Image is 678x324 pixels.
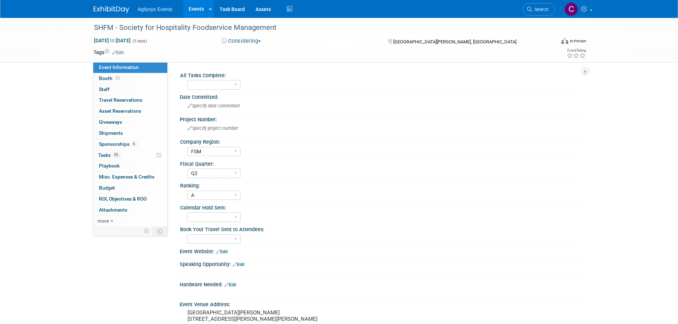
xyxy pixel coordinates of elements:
[94,49,124,56] td: Tags
[99,141,137,147] span: Sponsorships
[91,21,545,34] div: SHFM - Society for Hospitality Foodservice Management
[93,117,167,128] a: Giveaways
[567,49,586,52] div: Event Rating
[180,299,585,308] div: Event Venue Address:
[532,7,548,12] span: Search
[513,37,587,48] div: Event Format
[219,37,264,45] button: Considering
[216,249,228,254] a: Edit
[188,103,240,108] span: Specify date committed
[99,163,120,169] span: Playbook
[99,97,142,103] span: Travel Reservations
[99,119,122,125] span: Giveaways
[569,38,586,44] div: In-Person
[180,70,582,79] div: All Tasks Complete:
[225,282,236,287] a: Edit
[99,207,127,213] span: Attachments
[93,128,167,139] a: Shipments
[99,196,147,202] span: ROI, Objectives & ROO
[188,126,238,131] span: Specify project number
[93,62,167,73] a: Event Information
[180,224,582,233] div: Book Your Travel Sent to Attendees:
[93,172,167,182] a: Misc. Expenses & Credits
[99,86,110,92] span: Staff
[180,259,585,268] div: Speaking Opportunity:
[180,180,582,189] div: Ranking:
[93,183,167,193] a: Budget
[112,50,124,55] a: Edit
[93,106,167,117] a: Asset Reservations
[93,139,167,150] a: Sponsorships6
[98,152,120,158] span: Tasks
[93,95,167,106] a: Travel Reservations
[561,38,568,44] img: Format-Inperson.png
[522,3,555,16] a: Search
[180,137,582,145] div: Company Region:
[138,6,173,12] span: Agilysys Events
[93,161,167,171] a: Playbook
[93,73,167,84] a: Booth
[99,130,123,136] span: Shipments
[180,159,582,168] div: Fiscal Quarter:
[109,38,116,43] span: to
[99,108,141,114] span: Asset Reservations
[180,279,585,288] div: Hardware Needed:
[141,227,153,236] td: Personalize Event Tab Strip
[93,205,167,216] a: Attachments
[180,92,585,101] div: Date Committed:
[99,185,115,191] span: Budget
[233,262,245,267] a: Edit
[93,216,167,227] a: more
[114,75,121,81] span: Booth not reserved yet
[94,37,131,44] span: [DATE] [DATE]
[188,309,341,322] pre: [GEOGRAPHIC_DATA][PERSON_NAME] [STREET_ADDRESS][PERSON_NAME][PERSON_NAME]
[94,6,129,13] img: ExhibitDay
[180,202,582,211] div: Calendar Hold Sent:
[99,75,121,81] span: Booth
[98,218,109,224] span: more
[93,150,167,161] a: Tasks0%
[132,39,147,43] span: (3 days)
[180,114,585,123] div: Project Number:
[93,84,167,95] a: Staff
[112,152,120,158] span: 0%
[99,174,154,180] span: Misc. Expenses & Credits
[564,2,578,16] img: Chris Bagnell
[153,227,167,236] td: Toggle Event Tabs
[393,39,516,44] span: [GEOGRAPHIC_DATA][PERSON_NAME], [GEOGRAPHIC_DATA]
[131,141,137,147] span: 6
[99,64,139,70] span: Event Information
[180,246,585,255] div: Event Website:
[93,194,167,205] a: ROI, Objectives & ROO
